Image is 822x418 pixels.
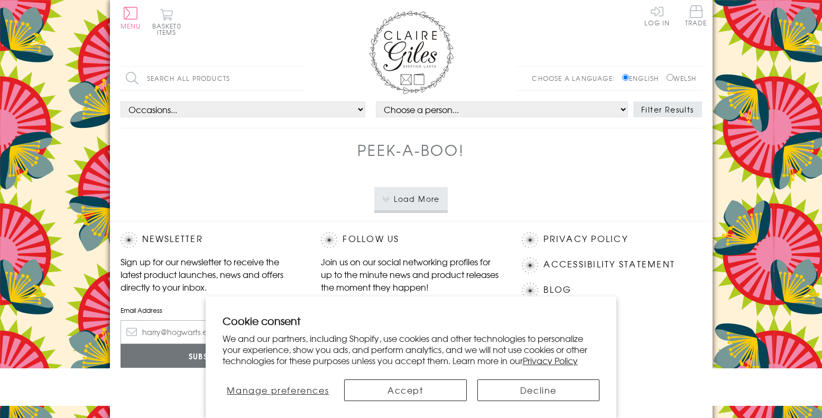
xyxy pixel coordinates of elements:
[121,305,300,315] label: Email Address
[344,379,467,401] button: Accept
[121,67,306,90] input: Search all products
[121,232,300,248] h2: Newsletter
[374,187,448,210] button: Load More
[321,255,501,293] p: Join us on our social networking profiles for up to the minute news and product releases the mome...
[121,255,300,293] p: Sign up for our newsletter to receive the latest product launches, news and offers directly to yo...
[685,5,707,28] a: Trade
[121,21,141,31] span: Menu
[223,313,600,328] h2: Cookie consent
[121,320,300,344] input: harry@hogwarts.edu
[644,5,670,26] a: Log In
[532,73,620,83] p: Choose a language:
[667,74,673,81] input: Welsh
[543,257,675,272] a: Accessibility Statement
[622,74,629,81] input: English
[121,7,141,29] button: Menu
[357,139,464,161] h1: Peek-a-boo!
[321,232,501,248] h2: Follow Us
[543,283,571,297] a: Blog
[157,21,181,37] span: 0 items
[523,354,578,367] a: Privacy Policy
[121,344,300,368] input: Subscribe
[223,333,600,366] p: We and our partners, including Shopify, use cookies and other technologies to personalize your ex...
[295,67,306,90] input: Search
[369,11,454,94] img: Claire Giles Greetings Cards
[543,232,627,246] a: Privacy Policy
[622,73,664,83] label: English
[633,101,702,117] button: Filter Results
[667,73,697,83] label: Welsh
[152,8,181,35] button: Basket0 items
[227,384,329,396] span: Manage preferences
[685,5,707,26] span: Trade
[223,379,334,401] button: Manage preferences
[477,379,600,401] button: Decline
